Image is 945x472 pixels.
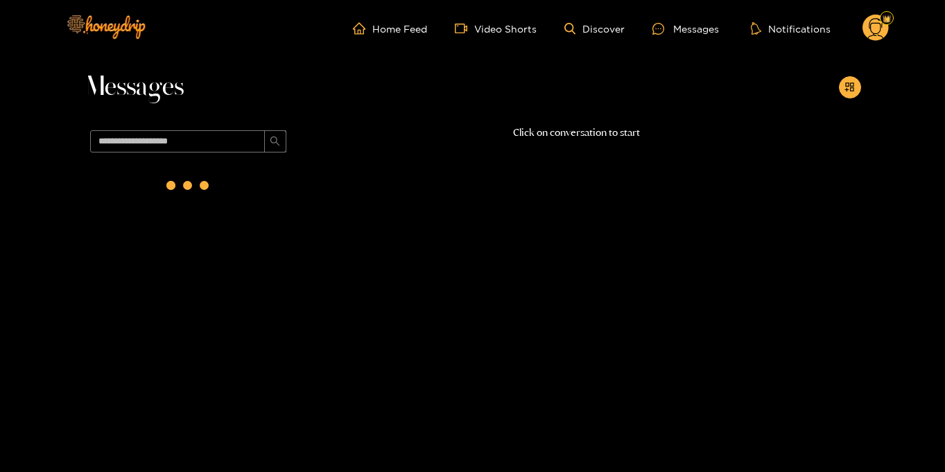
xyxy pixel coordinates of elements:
div: Messages [652,21,719,37]
span: search [270,136,280,148]
img: Fan Level [883,15,891,23]
a: Video Shorts [455,22,537,35]
a: Discover [564,23,625,35]
button: Notifications [747,21,835,35]
span: appstore-add [844,82,855,94]
span: home [353,22,372,35]
a: Home Feed [353,22,427,35]
button: search [264,130,286,152]
span: video-camera [455,22,474,35]
span: Messages [85,71,184,104]
button: appstore-add [839,76,861,98]
p: Click on conversation to start [293,125,861,141]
